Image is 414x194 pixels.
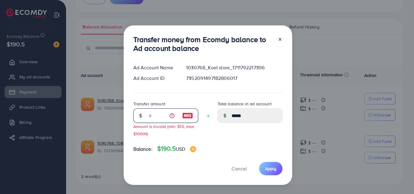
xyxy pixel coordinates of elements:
span: Apply [265,166,276,172]
div: Ad Account ID [129,75,182,82]
label: Total balance in ad account [218,101,272,107]
h3: Transfer money from Ecomdy balance to Ad account balance [133,35,273,53]
span: USD [176,146,185,152]
button: Apply [259,162,282,175]
img: image [182,112,193,119]
div: 7352091497182806017 [181,75,287,82]
div: 1030768_Koel store_1711792217396 [181,64,287,71]
iframe: Chat [388,167,409,189]
div: Ad Account Name [129,64,182,71]
img: image [190,146,196,152]
h4: $190.5 [157,145,196,153]
span: Cancel [232,165,247,172]
small: Amount is invalid (min: $10, max: $10000) [133,123,195,136]
button: Cancel [224,162,254,175]
span: Balance: [133,146,152,153]
label: Transfer amount [133,101,165,107]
